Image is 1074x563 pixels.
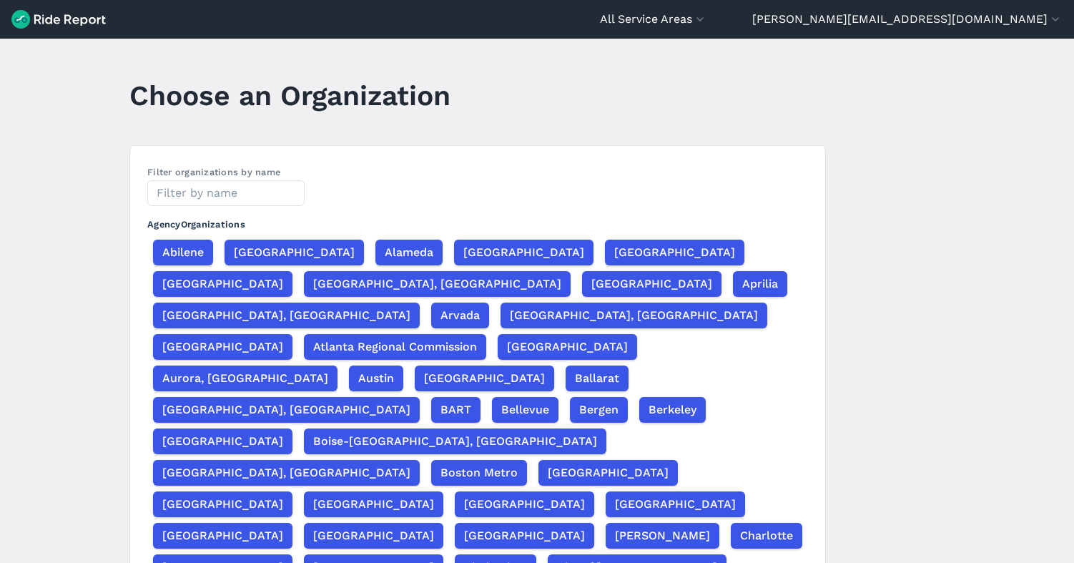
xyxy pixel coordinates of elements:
input: Filter by name [147,180,305,206]
button: Ballarat [566,366,629,391]
span: [GEOGRAPHIC_DATA] [162,527,283,544]
button: [GEOGRAPHIC_DATA] [538,460,678,486]
h1: Choose an Organization [129,76,450,115]
span: [GEOGRAPHIC_DATA] [424,370,545,387]
button: BART [431,397,481,423]
span: [GEOGRAPHIC_DATA] [162,433,283,450]
span: [GEOGRAPHIC_DATA] [548,464,669,481]
button: [GEOGRAPHIC_DATA] [304,523,443,549]
span: [GEOGRAPHIC_DATA] [507,338,628,356]
h3: Agency Organizations [147,206,808,237]
button: [GEOGRAPHIC_DATA], [GEOGRAPHIC_DATA] [153,460,420,486]
button: [GEOGRAPHIC_DATA], [GEOGRAPHIC_DATA] [304,271,571,297]
span: [GEOGRAPHIC_DATA], [GEOGRAPHIC_DATA] [162,464,410,481]
button: Alameda [375,240,443,265]
button: [GEOGRAPHIC_DATA] [415,366,554,391]
button: [GEOGRAPHIC_DATA] [455,491,594,517]
span: [GEOGRAPHIC_DATA] [313,527,434,544]
span: Charlotte [740,527,793,544]
span: [GEOGRAPHIC_DATA] [162,496,283,513]
span: Austin [358,370,394,387]
span: [GEOGRAPHIC_DATA] [591,275,712,293]
span: Aprilia [742,275,778,293]
span: Bergen [579,401,619,418]
button: Arvada [431,303,489,328]
span: [GEOGRAPHIC_DATA] [162,275,283,293]
span: [GEOGRAPHIC_DATA], [GEOGRAPHIC_DATA] [313,275,561,293]
button: [PERSON_NAME] [606,523,719,549]
img: Ride Report [11,10,106,29]
span: BART [440,401,471,418]
button: All Service Areas [600,11,707,28]
button: Bellevue [492,397,558,423]
span: [GEOGRAPHIC_DATA] [313,496,434,513]
span: [GEOGRAPHIC_DATA] [463,244,584,261]
button: [GEOGRAPHIC_DATA], [GEOGRAPHIC_DATA] [153,303,420,328]
span: Alameda [385,244,433,261]
button: Charlotte [731,523,802,549]
span: [GEOGRAPHIC_DATA] [464,496,585,513]
span: Ballarat [575,370,619,387]
span: [GEOGRAPHIC_DATA] [464,527,585,544]
button: [GEOGRAPHIC_DATA] [582,271,721,297]
span: [GEOGRAPHIC_DATA] [162,338,283,356]
button: [GEOGRAPHIC_DATA] [153,429,292,454]
button: Boston Metro [431,460,527,486]
span: [GEOGRAPHIC_DATA] [614,244,735,261]
button: [GEOGRAPHIC_DATA] [153,491,292,517]
button: [GEOGRAPHIC_DATA] [153,334,292,360]
span: [GEOGRAPHIC_DATA], [GEOGRAPHIC_DATA] [510,307,758,324]
button: Abilene [153,240,213,265]
span: Boston Metro [440,464,518,481]
button: Atlanta Regional Commission [304,334,486,360]
span: Berkeley [649,401,696,418]
span: [GEOGRAPHIC_DATA] [234,244,355,261]
span: Atlanta Regional Commission [313,338,477,356]
span: Arvada [440,307,480,324]
button: [GEOGRAPHIC_DATA] [225,240,364,265]
button: [GEOGRAPHIC_DATA] [153,271,292,297]
span: [GEOGRAPHIC_DATA], [GEOGRAPHIC_DATA] [162,307,410,324]
span: Boise-[GEOGRAPHIC_DATA], [GEOGRAPHIC_DATA] [313,433,597,450]
button: Boise-[GEOGRAPHIC_DATA], [GEOGRAPHIC_DATA] [304,429,606,454]
button: [GEOGRAPHIC_DATA], [GEOGRAPHIC_DATA] [501,303,767,328]
button: Aprilia [733,271,787,297]
button: [GEOGRAPHIC_DATA] [605,240,744,265]
button: [GEOGRAPHIC_DATA] [454,240,593,265]
button: Berkeley [639,397,706,423]
button: Austin [349,366,403,391]
span: [GEOGRAPHIC_DATA] [615,496,736,513]
span: Bellevue [501,401,549,418]
button: [GEOGRAPHIC_DATA], [GEOGRAPHIC_DATA] [153,397,420,423]
span: Abilene [162,244,204,261]
label: Filter organizations by name [147,167,280,177]
button: Aurora, [GEOGRAPHIC_DATA] [153,366,338,391]
span: [GEOGRAPHIC_DATA], [GEOGRAPHIC_DATA] [162,401,410,418]
span: [PERSON_NAME] [615,527,710,544]
span: Aurora, [GEOGRAPHIC_DATA] [162,370,328,387]
button: [GEOGRAPHIC_DATA] [498,334,637,360]
button: Bergen [570,397,628,423]
button: [GEOGRAPHIC_DATA] [606,491,745,517]
button: [GEOGRAPHIC_DATA] [455,523,594,549]
button: [GEOGRAPHIC_DATA] [153,523,292,549]
button: [PERSON_NAME][EMAIL_ADDRESS][DOMAIN_NAME] [752,11,1063,28]
button: [GEOGRAPHIC_DATA] [304,491,443,517]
